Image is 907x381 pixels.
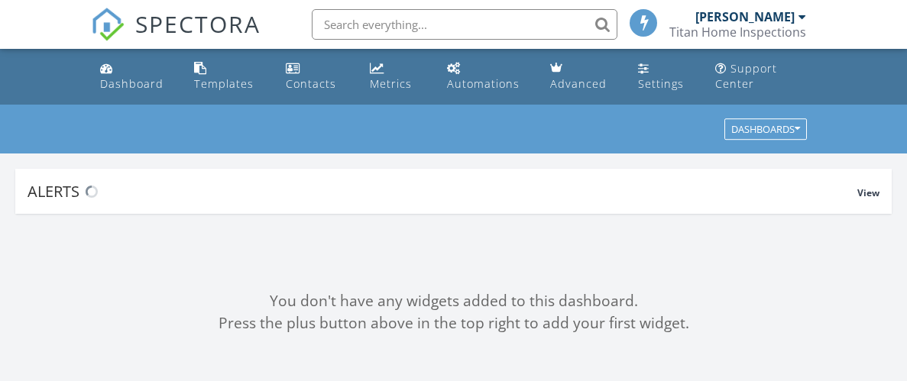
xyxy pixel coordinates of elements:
div: [PERSON_NAME] [695,9,795,24]
div: Contacts [286,76,336,91]
div: Dashboards [731,124,800,135]
div: Alerts [28,181,857,202]
button: Dashboards [724,119,807,140]
span: SPECTORA [135,8,261,40]
a: SPECTORA [91,21,261,53]
div: Dashboard [100,76,164,91]
div: Press the plus button above in the top right to add your first widget. [15,312,892,334]
a: Dashboard [94,55,177,98]
div: Metrics [370,76,412,91]
div: You don't have any widgets added to this dashboard. [15,290,892,312]
div: Templates [194,76,254,91]
div: Advanced [550,76,607,91]
div: Settings [638,76,684,91]
img: The Best Home Inspection Software - Spectora [91,8,125,41]
a: Settings [632,55,697,98]
div: Titan Home Inspections [669,24,806,40]
a: Support Center [709,55,813,98]
a: Metrics [364,55,429,98]
input: Search everything... [312,9,617,40]
a: Advanced [544,55,620,98]
span: View [857,186,879,199]
a: Contacts [280,55,351,98]
div: Automations [447,76,520,91]
a: Templates [188,55,267,98]
div: Support Center [715,61,777,91]
a: Automations (Basic) [441,55,532,98]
